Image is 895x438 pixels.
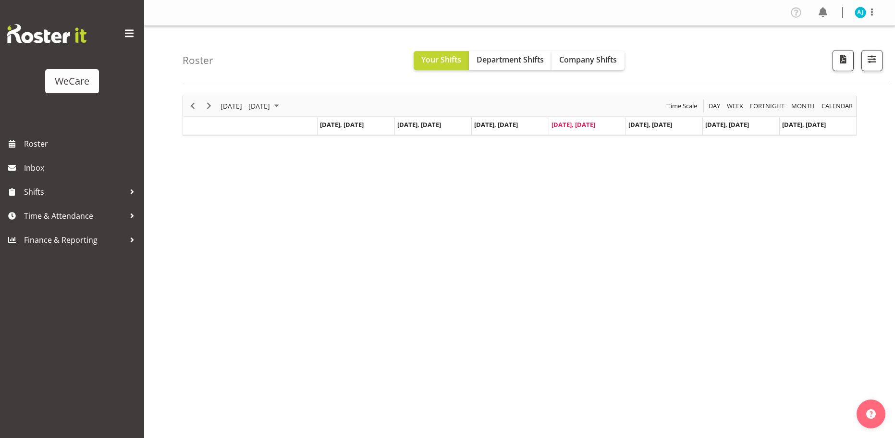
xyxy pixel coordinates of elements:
[24,209,125,223] span: Time & Attendance
[559,54,617,65] span: Company Shifts
[24,137,139,151] span: Roster
[414,51,469,70] button: Your Shifts
[7,24,86,43] img: Rosterit website logo
[866,409,876,419] img: help-xxl-2.png
[469,51,552,70] button: Department Shifts
[24,233,125,247] span: Finance & Reporting
[477,54,544,65] span: Department Shifts
[24,161,139,175] span: Inbox
[55,74,89,88] div: WeCare
[421,54,461,65] span: Your Shifts
[552,51,625,70] button: Company Shifts
[861,50,883,71] button: Filter Shifts
[833,50,854,71] button: Download a PDF of the roster according to the set date range.
[183,55,213,66] h4: Roster
[855,7,866,18] img: aj-jones10453.jpg
[24,185,125,199] span: Shifts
